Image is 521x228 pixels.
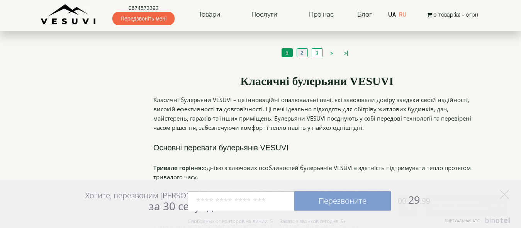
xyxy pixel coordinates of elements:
a: Товари [191,6,228,24]
div: Хотите, перезвоним [PERSON_NAME] [85,191,218,212]
span: Виртуальная АТС [445,218,480,223]
div: Свободных операторов на линии: 5 Заказов звонков сегодня: 5+ [188,218,346,224]
span: Передзвоніть мені [112,12,175,25]
span: :99 [420,196,430,206]
span: 00: [398,196,408,206]
a: UA [388,12,396,18]
p: Класичні булерьяни VESUVI – це інноваційні опалювальні печі, які завоювали довіру завдяки своїй н... [153,95,481,132]
span: 1 [286,49,289,56]
a: Блог [357,10,372,18]
a: >| [340,49,352,57]
a: 3 [312,49,322,57]
a: Перезвоните [294,191,391,211]
span: 29 [391,192,430,207]
h3: Основні переваги булерьянів VESUVI [153,140,481,155]
a: Про нас [301,6,341,24]
a: Послуги [244,6,285,24]
span: 0 товар(ів) - 0грн [433,12,478,18]
a: > [326,49,337,57]
a: 2 [297,49,307,57]
a: Виртуальная АТС [440,218,511,228]
li: однією з ключових особливостей булерьянів VESUVI є здатність підтримувати тепло протягом тривалог... [153,163,481,182]
h2: Класичні булерьяни VESUVI [153,75,481,87]
a: RU [399,12,407,18]
span: за 30 секунд? [149,199,218,213]
button: 0 товар(ів) - 0грн [424,10,480,19]
img: Завод VESUVI [41,4,97,25]
a: 0674573393 [112,4,175,12]
strong: Тривале горіння: [153,164,203,172]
